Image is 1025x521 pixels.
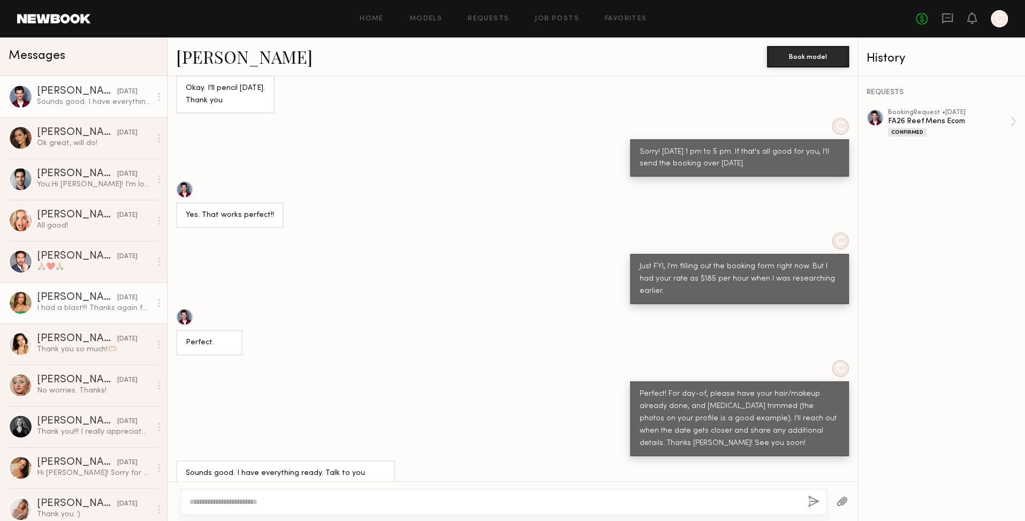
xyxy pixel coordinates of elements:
div: Thank you so much!🫶🏼 [37,344,151,354]
div: [PERSON_NAME] [37,457,117,468]
div: [PERSON_NAME] [37,86,117,97]
div: [DATE] [117,417,138,427]
div: [DATE] [117,169,138,179]
div: booking Request • [DATE] [888,109,1010,116]
div: [DATE] [117,128,138,138]
div: All good! [37,221,151,231]
a: Requests [468,16,509,22]
a: Job Posts [535,16,579,22]
div: [DATE] [117,252,138,262]
a: Book model [767,51,849,61]
span: Messages [9,50,65,62]
div: No worries. Thanks! [37,386,151,396]
div: Perfect! For day-of, please have your hair/makeup already done, and [MEDICAL_DATA] trimmed (the p... [640,388,839,450]
div: Okay. I’ll pencil [DATE]. Thank you [186,82,265,107]
div: [PERSON_NAME] [37,251,117,262]
a: bookingRequest •[DATE]FA26 Reef Mens EcomConfirmed [888,109,1016,137]
div: [PERSON_NAME] [37,292,117,303]
div: [DATE] [117,87,138,97]
div: [PERSON_NAME] [37,334,117,344]
div: Thank you :) [37,509,151,519]
div: [DATE] [117,293,138,303]
div: History [867,52,1016,65]
div: You: Hi [PERSON_NAME]! I'm looking for an ecom [DEMOGRAPHIC_DATA] model. Do you have any examples... [37,179,151,190]
div: [PERSON_NAME] [37,169,117,179]
div: Ok great, will do! [37,138,151,148]
a: C [991,10,1008,27]
a: Models [409,16,442,22]
div: [PERSON_NAME] [37,210,117,221]
div: [PERSON_NAME] [37,416,117,427]
div: Confirmed [888,128,927,137]
div: Perfect. [186,337,233,349]
button: Book model [767,46,849,67]
div: FA26 Reef Mens Ecom [888,116,1010,126]
a: Home [360,16,384,22]
div: [DATE] [117,375,138,386]
div: Sounds good. I have everything ready. Talk to you soon. Thank you [186,467,385,504]
div: [PERSON_NAME] [37,127,117,138]
div: [DATE] [117,334,138,344]
a: Favorites [605,16,647,22]
div: Yes. That works perfect!! [186,209,274,222]
div: [PERSON_NAME] [37,375,117,386]
div: [DATE] [117,499,138,509]
div: [PERSON_NAME] [37,499,117,509]
a: [PERSON_NAME] [176,45,313,68]
div: Sounds good. I have everything ready. Talk to you soon. Thank you [37,97,151,107]
div: I had a blast!!! Thanks again for everything 🥰 [37,303,151,313]
div: Sorry! [DATE] 1 pm to 5 pm. If that's all good for you, I'll send the booking over [DATE]. [640,146,839,171]
div: Hi [PERSON_NAME]! Sorry for the delay. I don’t know how I missed your messages. Please let me kno... [37,468,151,478]
div: Just FYI, I'm filling out the booking form right now. But I had your rate as $185 per hour when I... [640,261,839,298]
div: Thank you!!! I really appreciate it and sounds good 💜 talk with you then, have a great spring xoxo [37,427,151,437]
div: 🙏🏼❤️🙏🏼 [37,262,151,272]
div: REQUESTS [867,89,1016,96]
div: [DATE] [117,458,138,468]
div: [DATE] [117,210,138,221]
